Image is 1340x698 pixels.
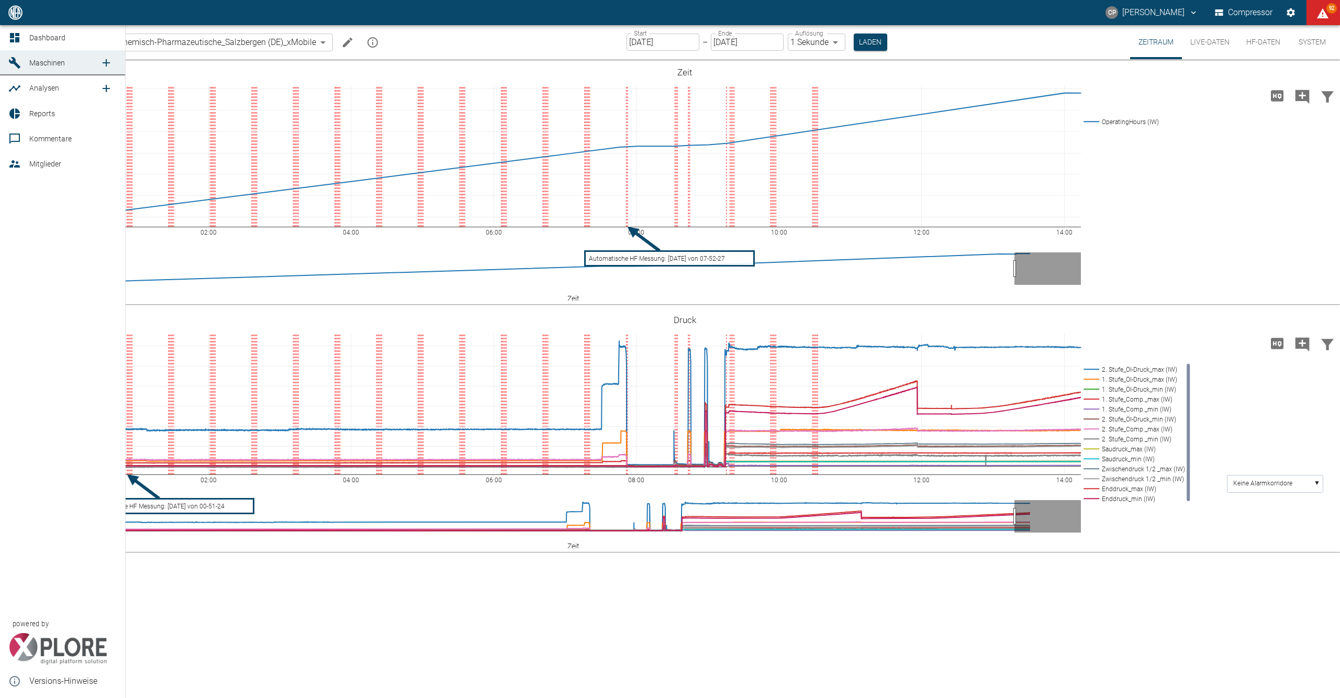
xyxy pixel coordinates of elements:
span: Hohe Auflösung [1265,338,1290,348]
a: 99.2232/1_ H&R Chemisch-Pharmazeutische_Salzbergen (DE)_xMobile [39,36,316,49]
span: Dashboard [29,34,65,42]
button: Einstellungen [1281,3,1300,22]
button: mission info [362,32,383,53]
button: Kommentar hinzufügen [1290,330,1315,357]
text: Automatische HF Messung: [DATE] von 00-51-24 [88,503,225,510]
p: – [702,36,708,48]
span: 99.2232/1_ H&R Chemisch-Pharmazeutische_Salzbergen (DE)_xMobile [55,36,316,48]
span: Reports [29,109,55,118]
button: Zeitraum [1130,25,1182,59]
span: powered by [13,619,49,629]
button: Compressor [1213,3,1275,22]
span: Versions-Hinweise [29,675,117,688]
div: CP [1105,6,1118,19]
img: logo [7,5,24,19]
span: Analysen [29,84,59,92]
input: DD.MM.YYYY [711,34,784,51]
button: Kommentar hinzufügen [1290,82,1315,109]
a: new /analyses/list/0 [96,78,117,99]
button: System [1289,25,1336,59]
button: Daten filtern [1315,330,1340,357]
button: christoph.palm@neuman-esser.com [1104,3,1200,22]
text: Automatische HF Messung: [DATE] von 07-52-27 [589,255,725,262]
button: Laden [854,34,887,51]
span: Kommentare [29,135,72,143]
label: Ende [718,29,732,38]
button: Daten filtern [1315,82,1340,109]
label: Start [634,29,647,38]
span: 92 [1326,3,1337,14]
span: Mitglieder [29,160,61,168]
button: HF-Daten [1238,25,1289,59]
div: 1 Sekunde [788,34,845,51]
input: DD.MM.YYYY [627,34,699,51]
a: new /machines [96,52,117,73]
span: Maschinen [29,59,65,67]
button: Live-Daten [1182,25,1238,59]
text: Keine Alarmkorridore [1233,480,1292,487]
img: Xplore Logo [8,633,107,664]
label: Auflösung [795,29,823,38]
span: Hohe Auflösung [1265,90,1290,100]
button: Machine bearbeiten [337,32,358,53]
